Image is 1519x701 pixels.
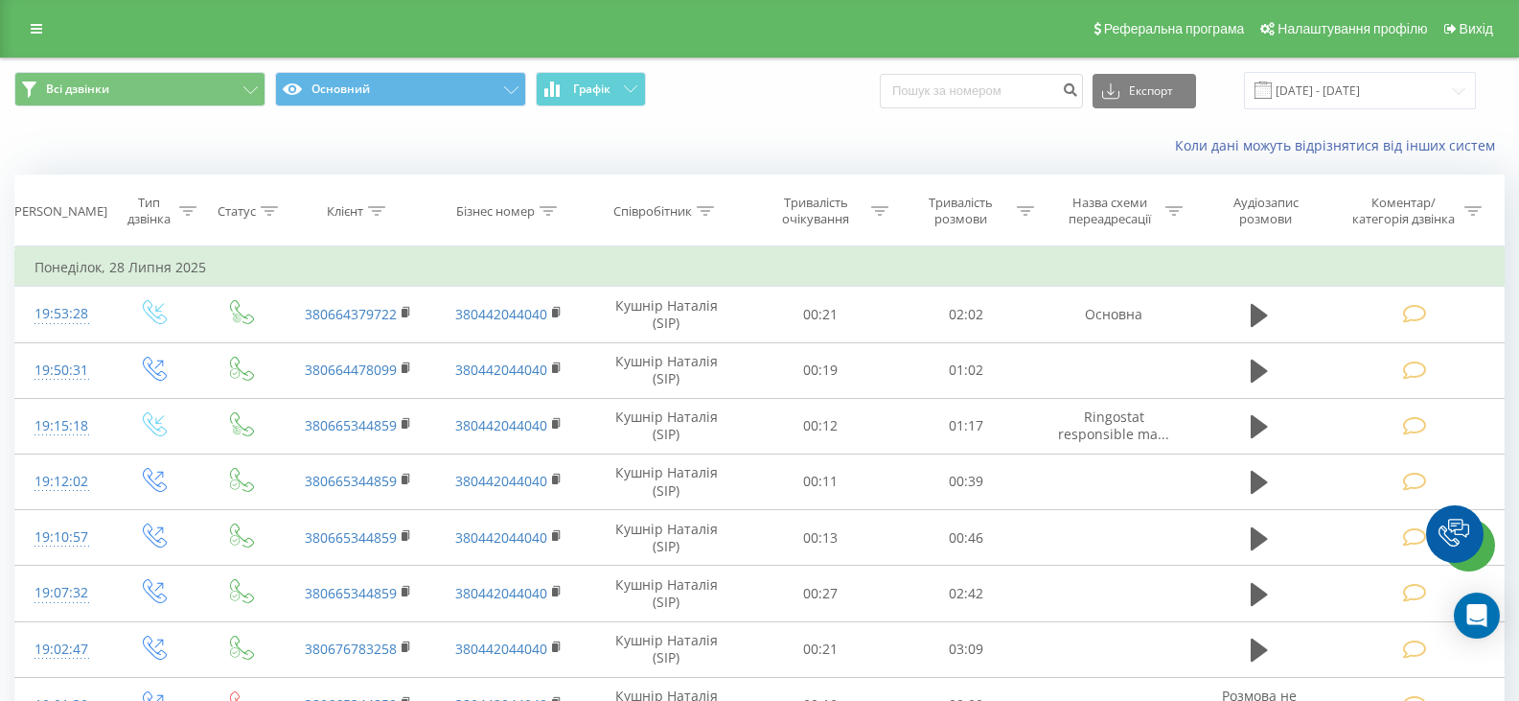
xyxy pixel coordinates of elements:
button: Графік [536,72,646,106]
td: 02:02 [893,287,1039,342]
span: Графік [573,82,610,96]
a: 380665344859 [305,528,397,547]
div: Тип дзвінка [125,195,173,227]
div: Назва схеми переадресації [1058,195,1161,227]
div: 19:15:18 [35,408,89,445]
td: 00:12 [748,398,893,454]
div: Бізнес номер [456,203,535,220]
td: 00:46 [893,510,1039,566]
div: 19:10:57 [35,519,89,556]
div: Співробітник [613,203,692,220]
div: Коментар/категорія дзвінка [1347,195,1460,227]
span: Ringostat responsible ma... [1058,408,1169,443]
td: 00:27 [748,566,893,621]
a: 380442044040 [455,416,547,434]
div: Клієнт [327,203,363,220]
div: 19:02:47 [35,631,89,668]
a: 380676783258 [305,640,397,658]
td: Кушнір Наталія (SIP) [585,342,748,398]
span: Налаштування профілю [1277,21,1427,36]
td: 00:21 [748,621,893,677]
a: 380442044040 [455,361,547,379]
span: Реферальна програма [1104,21,1245,36]
a: 380442044040 [455,528,547,547]
a: 380665344859 [305,584,397,602]
td: Кушнір Наталія (SIP) [585,454,748,509]
a: 380664379722 [305,305,397,323]
a: Коли дані можуть відрізнятися вiд інших систем [1175,136,1505,154]
div: Тривалість розмови [910,195,1012,227]
div: 19:53:28 [35,295,89,333]
a: 380442044040 [455,305,547,323]
a: 380665344859 [305,472,397,490]
td: 00:21 [748,287,893,342]
td: Кушнір Наталія (SIP) [585,510,748,566]
td: Понеділок, 28 Липня 2025 [15,248,1505,287]
a: 380442044040 [455,640,547,658]
td: Кушнір Наталія (SIP) [585,287,748,342]
td: Кушнір Наталія (SIP) [585,398,748,454]
td: 03:09 [893,621,1039,677]
div: 19:50:31 [35,352,89,389]
a: 380665344859 [305,416,397,434]
td: Основна [1038,287,1189,342]
td: 00:13 [748,510,893,566]
td: 01:02 [893,342,1039,398]
div: Статус [218,203,256,220]
a: 380442044040 [455,472,547,490]
td: Кушнір Наталія (SIP) [585,621,748,677]
td: 00:39 [893,454,1039,509]
span: Всі дзвінки [46,82,109,97]
div: Аудіозапис розмови [1207,195,1324,227]
a: 380442044040 [455,584,547,602]
td: 02:42 [893,566,1039,621]
input: Пошук за номером [880,74,1083,108]
button: Експорт [1093,74,1196,108]
td: 00:19 [748,342,893,398]
div: 19:07:32 [35,574,89,612]
button: Основний [275,72,526,106]
td: Кушнір Наталія (SIP) [585,566,748,621]
button: Всі дзвінки [14,72,265,106]
div: 19:12:02 [35,463,89,501]
div: Open Intercom Messenger [1454,593,1500,639]
td: 00:11 [748,454,893,509]
a: 380664478099 [305,361,397,379]
div: [PERSON_NAME] [11,203,107,220]
td: 01:17 [893,398,1039,454]
span: Вихід [1460,21,1493,36]
div: Тривалість очікування [765,195,866,227]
